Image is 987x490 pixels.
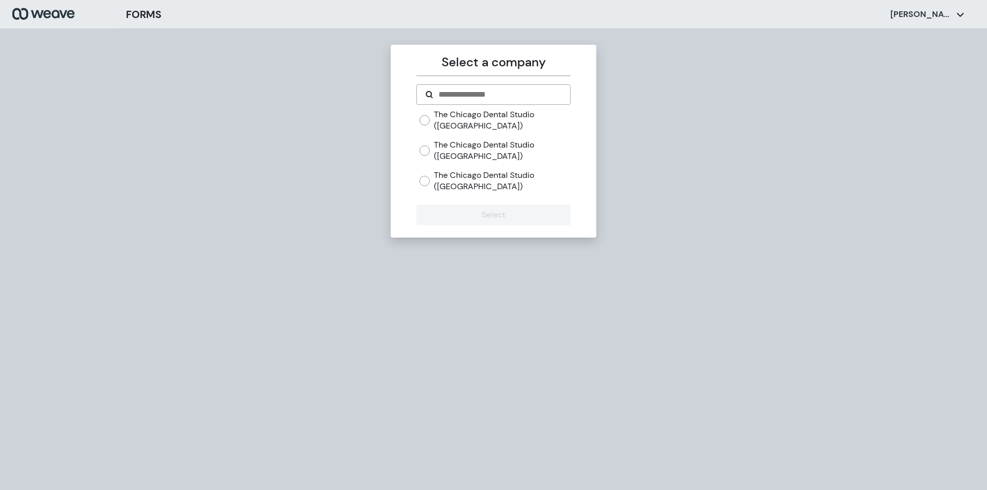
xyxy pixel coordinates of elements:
[437,88,561,101] input: Search
[434,139,570,161] label: The Chicago Dental Studio ([GEOGRAPHIC_DATA])
[416,53,570,71] p: Select a company
[890,9,952,20] p: [PERSON_NAME]
[434,170,570,192] label: The Chicago Dental Studio ([GEOGRAPHIC_DATA])
[126,7,161,22] h3: FORMS
[434,109,570,131] label: The Chicago Dental Studio ([GEOGRAPHIC_DATA])
[416,205,570,225] button: Select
